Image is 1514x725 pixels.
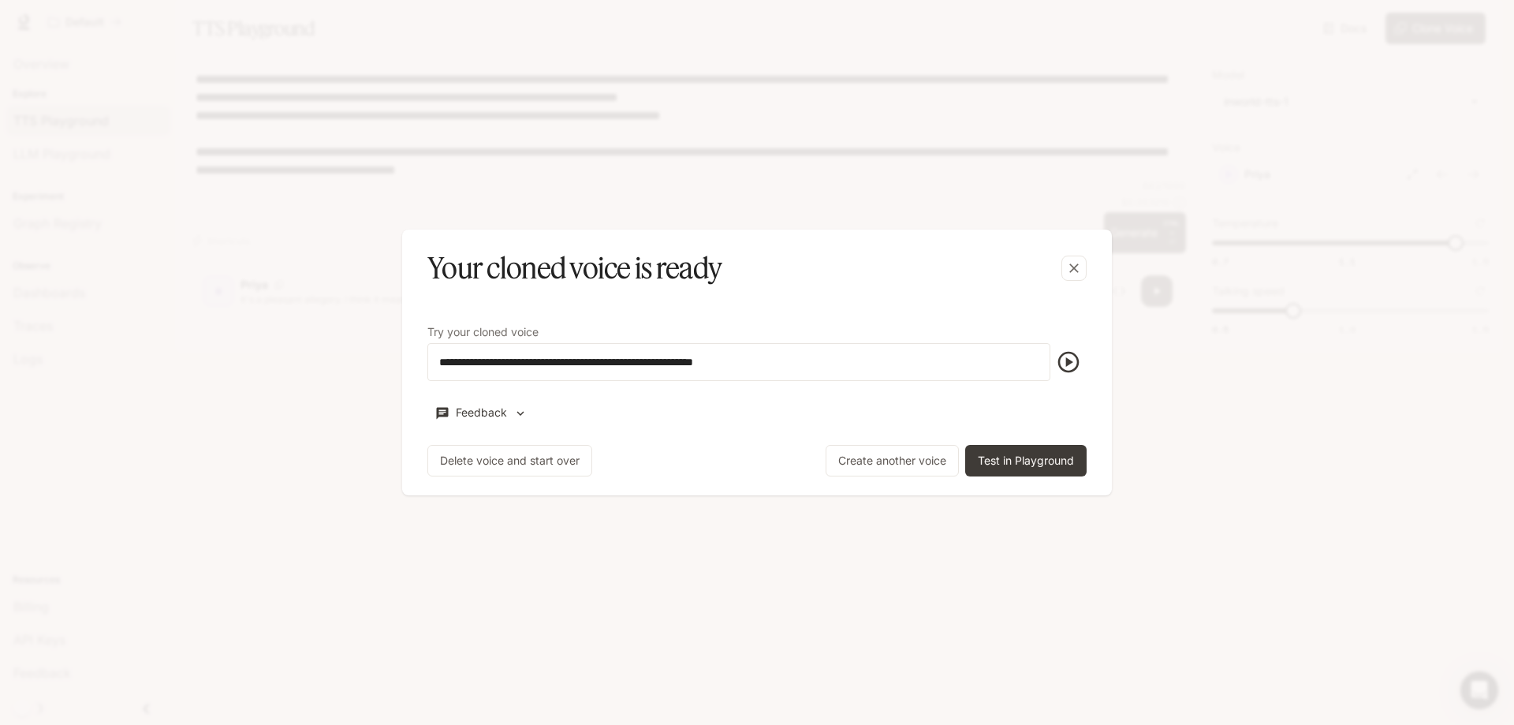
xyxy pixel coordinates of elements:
p: Try your cloned voice [427,327,539,338]
button: Delete voice and start over [427,445,592,476]
h5: Your cloned voice is ready [427,249,722,288]
button: Create another voice [826,445,959,476]
button: Test in Playground [965,445,1087,476]
button: Feedback [427,400,535,426]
